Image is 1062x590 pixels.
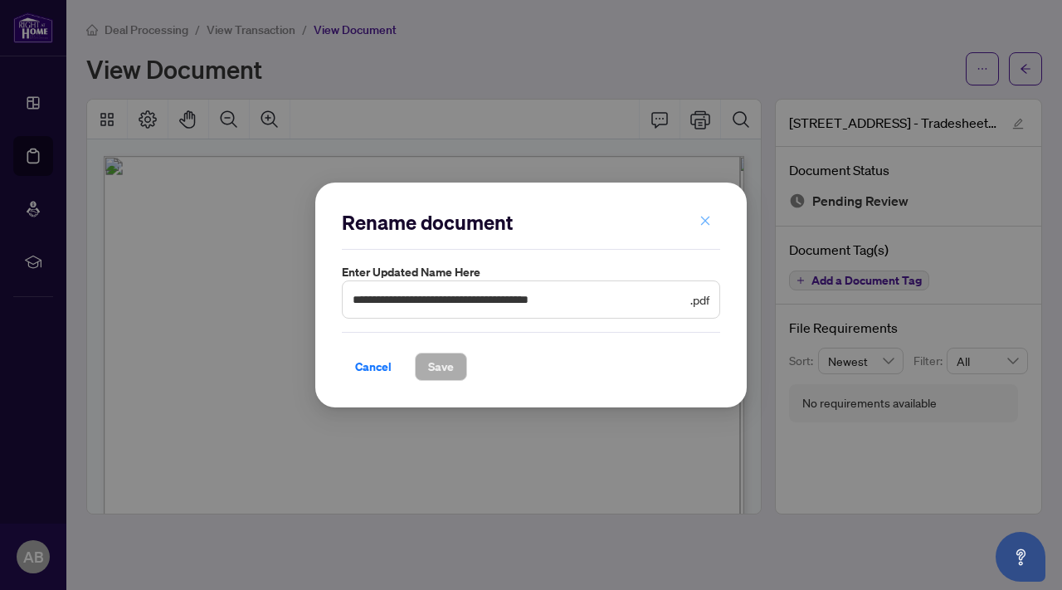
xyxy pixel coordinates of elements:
button: Open asap [996,532,1045,582]
label: Enter updated name here [342,263,720,281]
span: Cancel [355,354,392,380]
button: Save [415,353,467,381]
span: .pdf [690,290,709,309]
span: close [699,215,711,227]
button: Cancel [342,353,405,381]
h2: Rename document [342,209,720,236]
